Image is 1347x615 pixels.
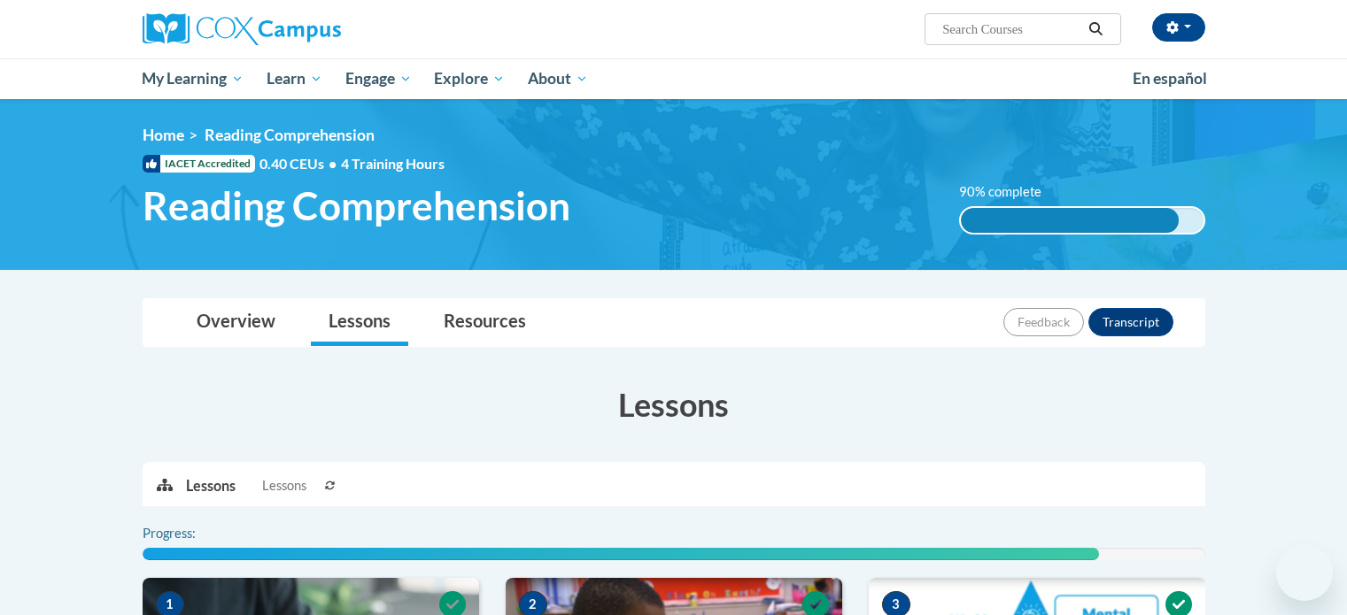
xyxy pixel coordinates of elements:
[259,154,341,173] span: 0.40 CEUs
[179,299,293,346] a: Overview
[422,58,516,99] a: Explore
[143,524,244,543] label: Progress:
[1082,19,1109,40] button: Search
[143,155,255,173] span: IACET Accredited
[329,155,337,172] span: •
[1276,544,1333,601] iframe: Button to launch messaging window
[143,13,341,45] img: Cox Campus
[434,68,505,89] span: Explore
[143,126,184,144] a: Home
[1133,69,1207,88] span: En español
[267,68,322,89] span: Learn
[1003,308,1084,336] button: Feedback
[143,182,570,229] span: Reading Comprehension
[131,58,256,99] a: My Learning
[516,58,600,99] a: About
[205,126,375,144] span: Reading Comprehension
[143,382,1205,427] h3: Lessons
[345,68,412,89] span: Engage
[143,13,479,45] a: Cox Campus
[142,68,244,89] span: My Learning
[961,208,1179,233] div: 90% complete
[255,58,334,99] a: Learn
[1152,13,1205,42] button: Account Settings
[334,58,423,99] a: Engage
[1121,60,1219,97] a: En español
[311,299,408,346] a: Lessons
[941,19,1082,40] input: Search Courses
[186,476,236,496] p: Lessons
[959,182,1061,202] label: 90% complete
[116,58,1232,99] div: Main menu
[528,68,588,89] span: About
[262,476,306,496] span: Lessons
[341,155,445,172] span: 4 Training Hours
[1088,308,1173,336] button: Transcript
[426,299,544,346] a: Resources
